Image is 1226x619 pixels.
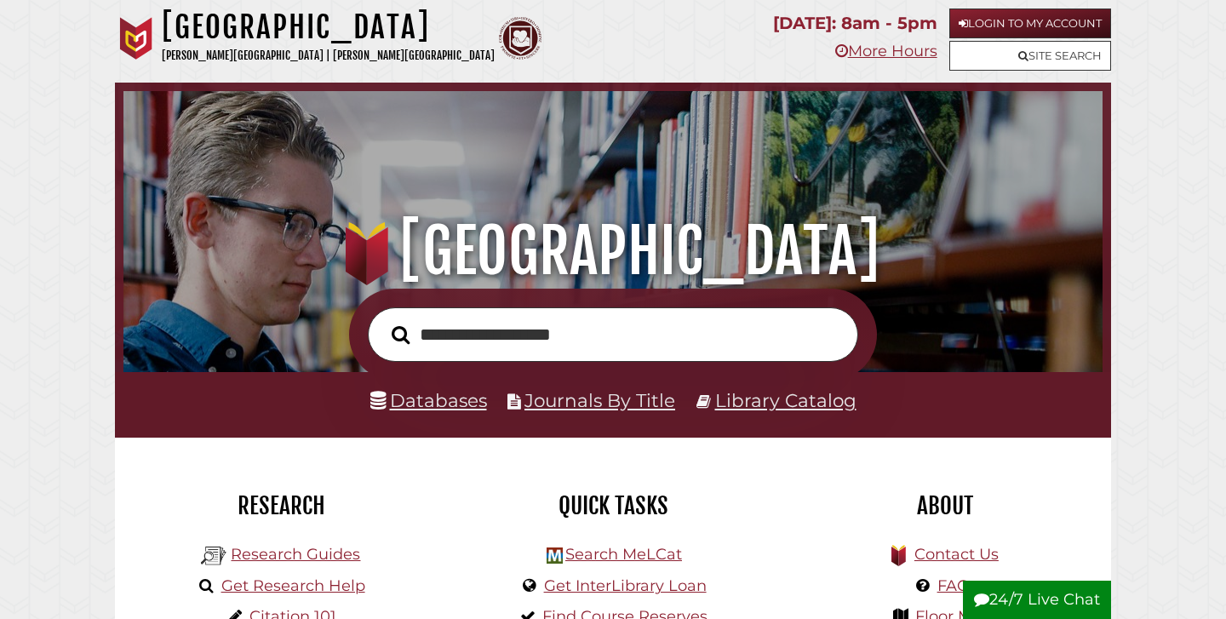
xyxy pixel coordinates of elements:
p: [DATE]: 8am - 5pm [773,9,937,38]
p: [PERSON_NAME][GEOGRAPHIC_DATA] | [PERSON_NAME][GEOGRAPHIC_DATA] [162,46,495,66]
h2: About [792,491,1098,520]
img: Calvin Theological Seminary [499,17,541,60]
h2: Research [128,491,434,520]
a: FAQs [937,576,977,595]
h1: [GEOGRAPHIC_DATA] [142,214,1085,289]
img: Hekman Library Logo [201,543,226,569]
a: Journals By Title [524,389,675,411]
h2: Quick Tasks [460,491,766,520]
a: Library Catalog [715,389,856,411]
button: Search [383,321,418,349]
a: Login to My Account [949,9,1111,38]
a: Site Search [949,41,1111,71]
a: Get InterLibrary Loan [544,576,707,595]
a: More Hours [835,42,937,60]
img: Calvin University [115,17,158,60]
a: Databases [370,389,487,411]
a: Research Guides [231,545,360,564]
a: Contact Us [914,545,999,564]
a: Get Research Help [221,576,365,595]
i: Search [392,324,410,344]
h1: [GEOGRAPHIC_DATA] [162,9,495,46]
a: Search MeLCat [565,545,682,564]
img: Hekman Library Logo [547,547,563,564]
